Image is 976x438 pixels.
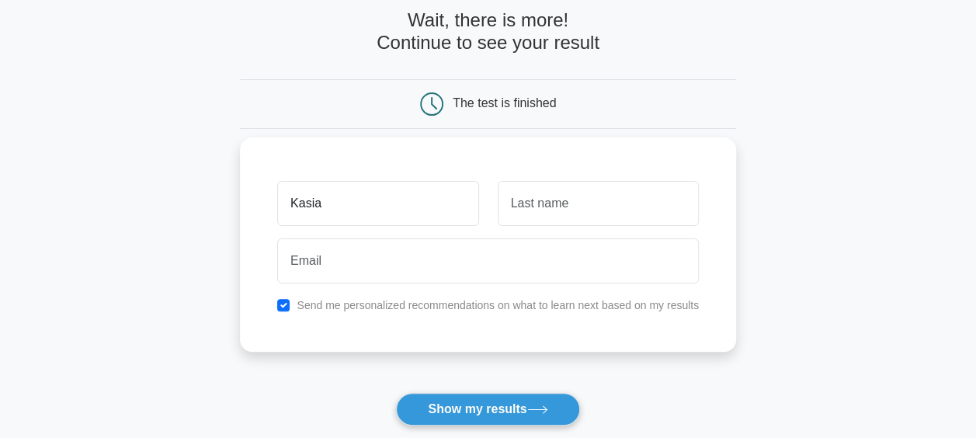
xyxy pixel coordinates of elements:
label: Send me personalized recommendations on what to learn next based on my results [297,299,699,311]
input: Last name [498,181,699,226]
input: Email [277,238,699,283]
input: First name [277,181,478,226]
div: The test is finished [453,96,556,109]
button: Show my results [396,393,579,426]
h4: Wait, there is more! Continue to see your result [240,9,736,54]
